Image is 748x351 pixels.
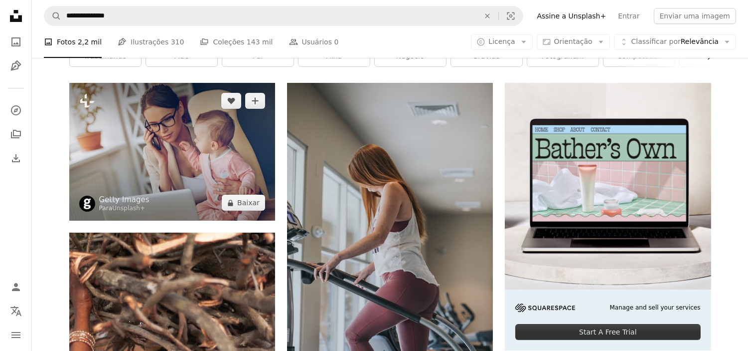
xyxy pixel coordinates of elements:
div: Start A Free Trial [515,324,700,340]
a: Manage and sell your servicesStart A Free Trial [505,83,711,351]
span: Manage and sell your services [609,304,700,312]
button: Pesquisa visual [499,6,523,25]
button: Pesquise na Unsplash [44,6,61,25]
img: Ir para o perfil de Getty Images [79,196,95,212]
button: Licença [471,34,532,50]
img: file-1705255347840-230a6ab5bca9image [515,304,575,312]
button: Enviar uma imagem [654,8,736,24]
button: Limpar [476,6,498,25]
a: Coleções 143 mil [200,26,273,58]
a: Explorar [6,100,26,120]
form: Pesquise conteúdo visual em todo o site [44,6,523,26]
span: 310 [171,36,184,47]
a: Fotos [6,32,26,52]
span: Licença [488,37,515,45]
a: mulher vestindo regata branca se exercitando em equipamentos de ginástica [287,233,493,242]
a: Jovem empresária bonita falando no telefone móvel e olhando para o laptop enquanto está sentado c... [69,147,275,156]
span: Relevância [631,37,719,47]
button: Idioma [6,301,26,321]
a: Getty Images [99,195,150,205]
a: Início — Unsplash [6,6,26,28]
a: Histórico de downloads [6,148,26,168]
button: Curtir [221,93,241,109]
button: Menu [6,325,26,345]
span: Classificar por [631,37,681,45]
span: Orientação [554,37,593,45]
a: Ilustrações [6,56,26,76]
a: Assine a Unsplash+ [531,8,612,24]
div: Para [99,205,150,213]
button: Baixar [222,195,265,211]
a: Ilustrações 310 [118,26,184,58]
span: 0 [334,36,338,47]
button: Adicionar à coleção [245,93,265,109]
a: Entrar / Cadastrar-se [6,277,26,297]
button: Orientação [537,34,610,50]
img: file-1707883121023-8e3502977149image [505,83,711,289]
button: Classificar porRelevância [614,34,736,50]
a: Coleções [6,124,26,144]
a: Entrar [612,8,645,24]
span: 143 mil [247,36,273,47]
a: Usuários 0 [289,26,339,58]
a: Unsplash+ [112,205,145,212]
img: Jovem empresária bonita falando no telefone móvel e olhando para o laptop enquanto está sentado c... [69,83,275,221]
